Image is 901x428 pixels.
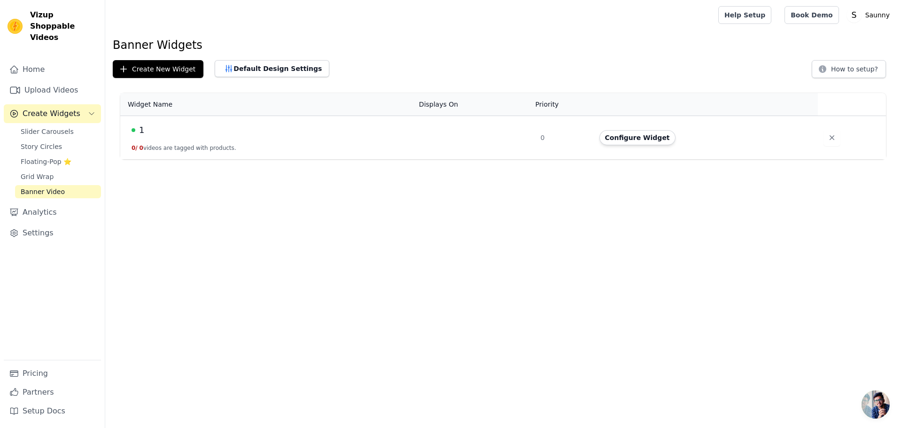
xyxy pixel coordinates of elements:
a: Slider Carousels [15,125,101,138]
a: Settings [4,224,101,242]
th: Displays On [413,93,535,116]
a: Pricing [4,364,101,383]
a: How to setup? [812,67,886,76]
button: How to setup? [812,60,886,78]
text: S [851,10,856,20]
a: Story Circles [15,140,101,153]
span: Create Widgets [23,108,80,119]
th: Widget Name [120,93,413,116]
button: S Saunny [847,7,893,23]
a: Upload Videos [4,81,101,100]
button: Create New Widget [113,60,203,78]
a: Analytics [4,203,101,222]
span: 0 [140,145,143,151]
span: Story Circles [21,142,62,151]
a: Banner Video [15,185,101,198]
span: Vizup Shoppable Videos [30,9,97,43]
a: Help Setup [718,6,771,24]
button: Default Design Settings [215,60,329,77]
td: 0 [535,116,594,160]
h1: Banner Widgets [113,38,893,53]
span: Grid Wrap [21,172,54,181]
button: Configure Widget [599,130,676,145]
a: Setup Docs [4,402,101,420]
span: 0 / [132,145,138,151]
span: 1 [139,124,144,137]
a: Home [4,60,101,79]
button: 0/ 0videos are tagged with products. [132,144,236,152]
span: Floating-Pop ⭐ [21,157,71,166]
a: Grid Wrap [15,170,101,183]
span: Slider Carousels [21,127,74,136]
a: Partners [4,383,101,402]
p: Saunny [862,7,893,23]
img: Vizup [8,19,23,34]
th: Priority [535,93,594,116]
a: Floating-Pop ⭐ [15,155,101,168]
a: Book Demo [784,6,839,24]
span: Live Published [132,128,135,132]
span: Banner Video [21,187,65,196]
button: Delete widget [823,129,840,146]
a: 开放式聊天 [862,390,890,419]
button: Create Widgets [4,104,101,123]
